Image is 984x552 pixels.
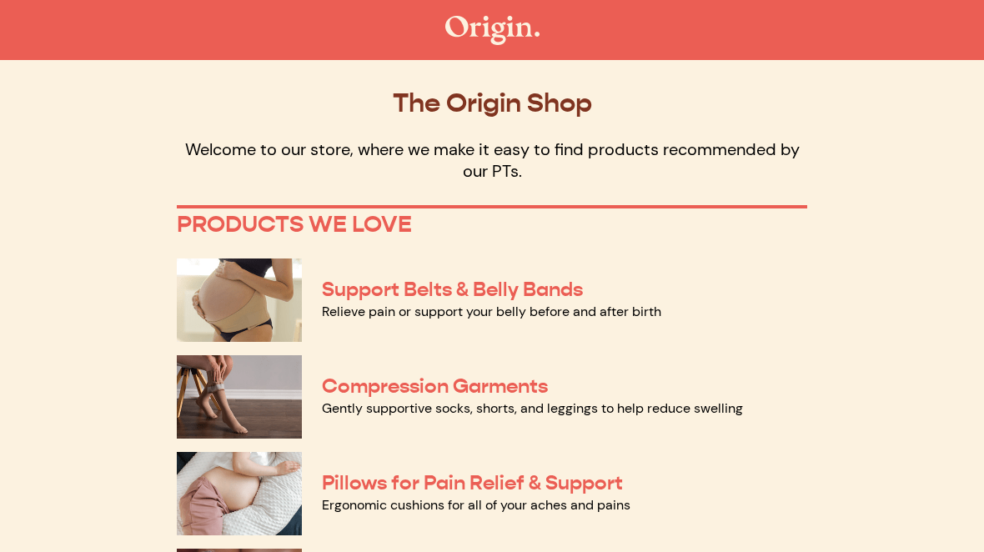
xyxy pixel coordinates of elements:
[445,16,540,45] img: The Origin Shop
[177,138,807,182] p: Welcome to our store, where we make it easy to find products recommended by our PTs.
[322,399,743,417] a: Gently supportive socks, shorts, and leggings to help reduce swelling
[322,277,583,302] a: Support Belts & Belly Bands
[177,87,807,118] p: The Origin Shop
[322,303,661,320] a: Relieve pain or support your belly before and after birth
[322,374,548,399] a: Compression Garments
[177,258,302,342] img: Support Belts & Belly Bands
[322,470,623,495] a: Pillows for Pain Relief & Support
[177,210,807,238] p: PRODUCTS WE LOVE
[322,496,630,514] a: Ergonomic cushions for all of your aches and pains
[177,452,302,535] img: Pillows for Pain Relief & Support
[177,355,302,439] img: Compression Garments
